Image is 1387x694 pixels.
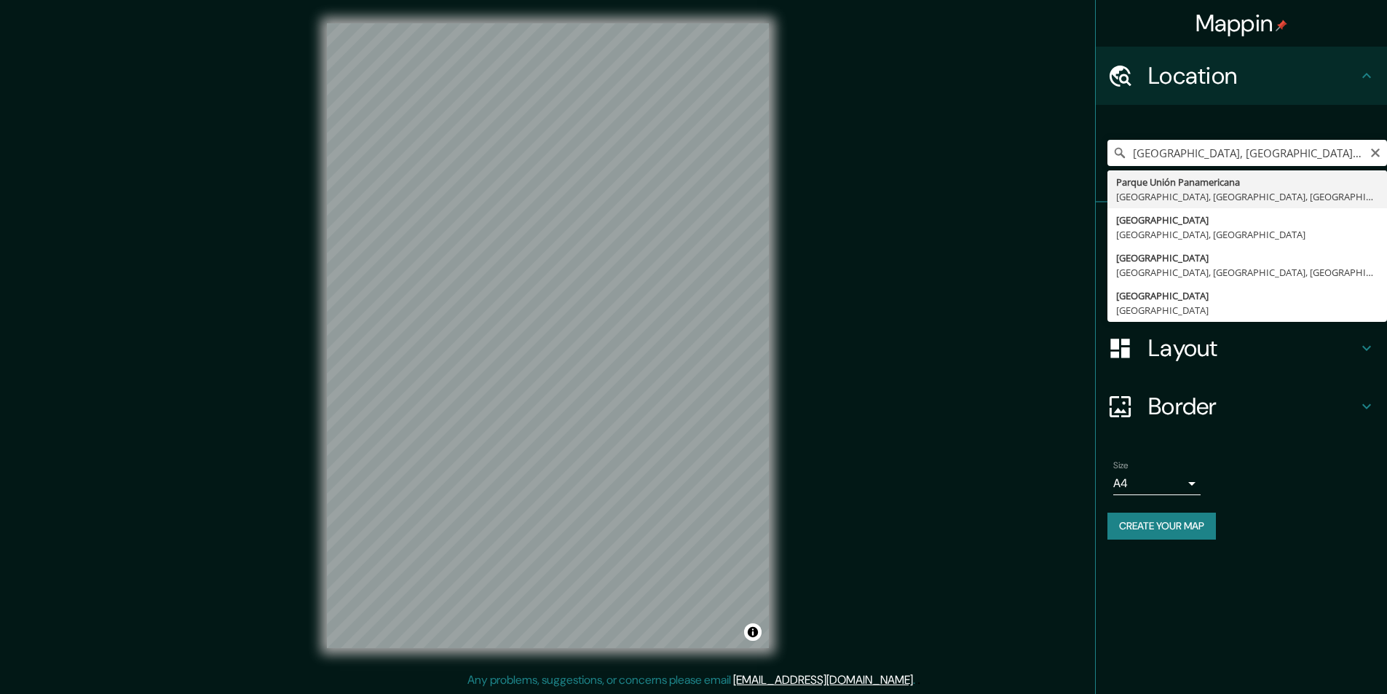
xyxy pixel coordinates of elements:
div: [GEOGRAPHIC_DATA], [GEOGRAPHIC_DATA], [GEOGRAPHIC_DATA] [1116,265,1378,280]
div: [GEOGRAPHIC_DATA] [1116,303,1378,318]
label: Size [1113,460,1129,472]
h4: Location [1148,61,1358,90]
div: . [915,671,917,689]
button: Toggle attribution [744,623,762,641]
div: Pins [1096,202,1387,261]
p: Any problems, suggestions, or concerns please email . [467,671,915,689]
div: . [917,671,920,689]
div: [GEOGRAPHIC_DATA] [1116,288,1378,303]
button: Create your map [1107,513,1216,540]
h4: Layout [1148,334,1358,363]
div: Location [1096,47,1387,105]
div: A4 [1113,472,1201,495]
div: [GEOGRAPHIC_DATA], [GEOGRAPHIC_DATA], [GEOGRAPHIC_DATA] [1116,189,1378,204]
input: Pick your city or area [1107,140,1387,166]
canvas: Map [327,23,769,648]
div: [GEOGRAPHIC_DATA] [1116,213,1378,227]
h4: Border [1148,392,1358,421]
div: Parque Unión Panamericana [1116,175,1378,189]
img: pin-icon.png [1276,20,1287,31]
div: [GEOGRAPHIC_DATA], [GEOGRAPHIC_DATA] [1116,227,1378,242]
iframe: Help widget launcher [1257,637,1371,678]
div: [GEOGRAPHIC_DATA] [1116,251,1378,265]
div: Layout [1096,319,1387,377]
div: Style [1096,261,1387,319]
button: Clear [1370,145,1381,159]
a: [EMAIL_ADDRESS][DOMAIN_NAME] [733,672,913,687]
h4: Mappin [1196,9,1288,38]
div: Border [1096,377,1387,435]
